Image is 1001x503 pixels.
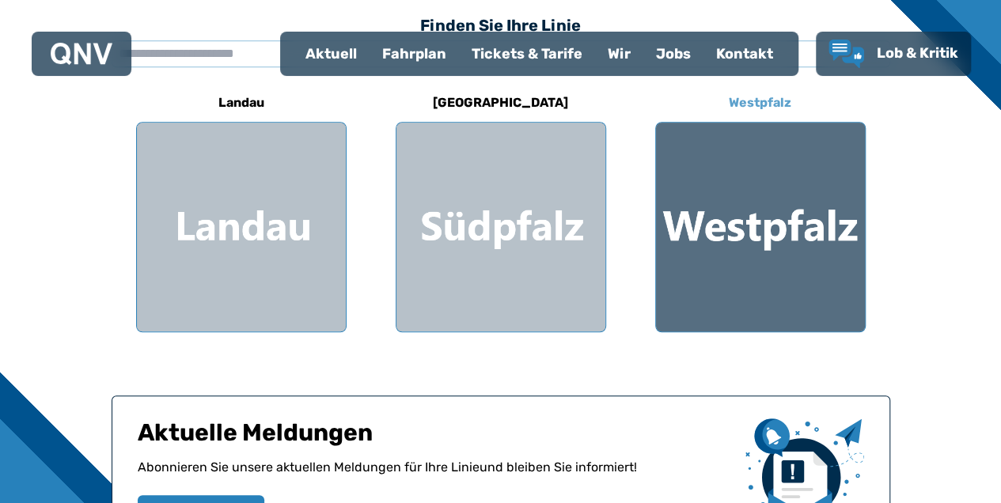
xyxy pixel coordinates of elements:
h6: Westpfalz [722,90,798,115]
h6: Landau [212,90,271,115]
span: Lob & Kritik [877,44,958,62]
a: [GEOGRAPHIC_DATA] Region Südpfalz [396,84,606,332]
h3: Finden Sie Ihre Linie [112,8,890,43]
p: Abonnieren Sie unsere aktuellen Meldungen für Ihre Linie und bleiben Sie informiert! [138,458,733,495]
a: Landau Region Landau [136,84,347,332]
h6: [GEOGRAPHIC_DATA] [427,90,574,115]
h1: Aktuelle Meldungen [138,418,733,458]
a: Wir [595,33,643,74]
img: QNV Logo [51,43,112,65]
a: Fahrplan [370,33,459,74]
a: Tickets & Tarife [459,33,595,74]
a: Lob & Kritik [828,40,958,68]
a: Jobs [643,33,703,74]
a: QNV Logo [51,38,112,70]
a: Westpfalz Region Westpfalz [655,84,866,332]
a: Aktuell [293,33,370,74]
a: Kontakt [703,33,786,74]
